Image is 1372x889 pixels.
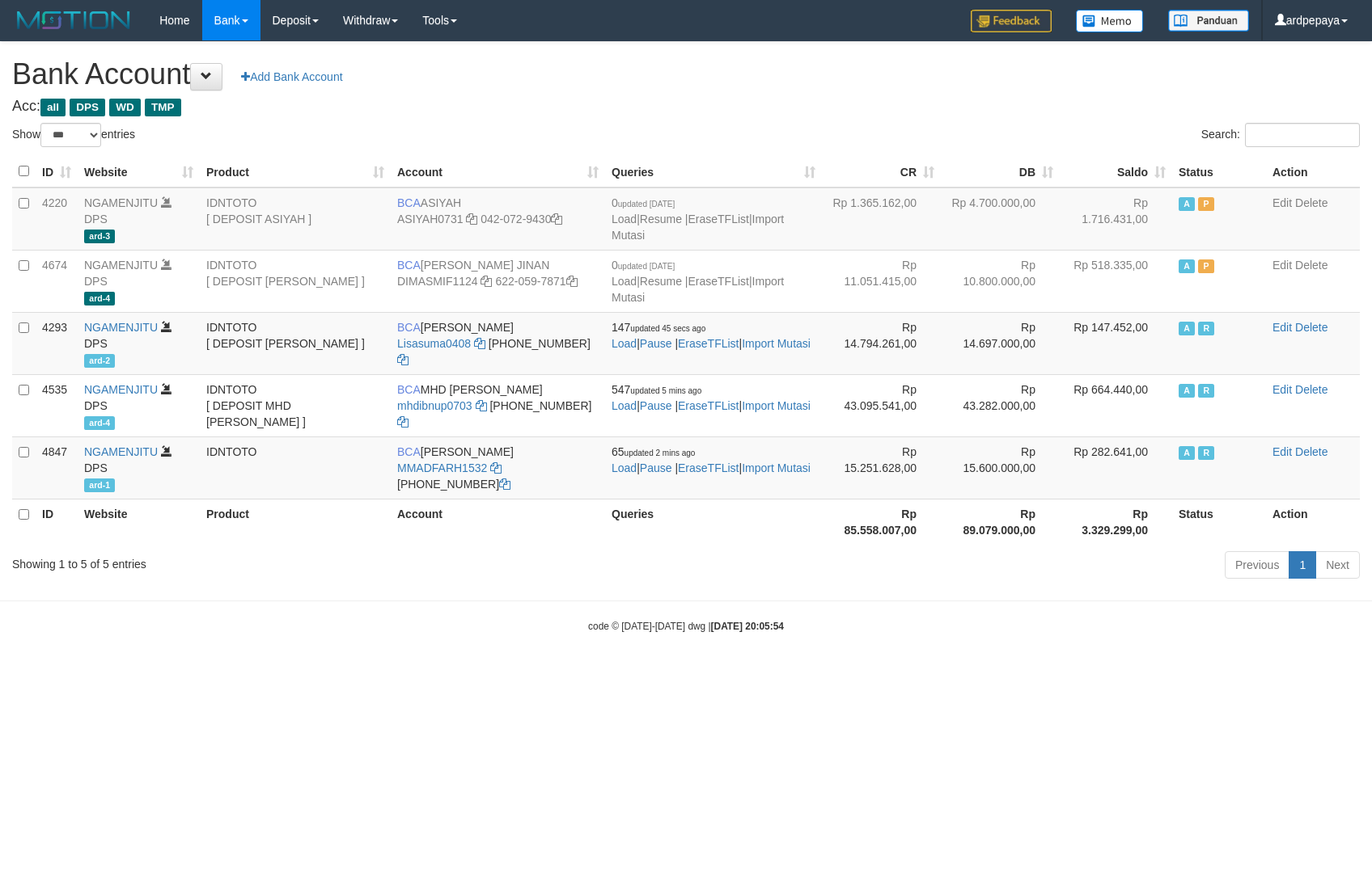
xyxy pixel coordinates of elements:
[1266,499,1360,545] th: Action
[200,312,391,374] td: IDNTOTO [ DEPOSIT [PERSON_NAME] ]
[630,386,701,395] span: updated 5 mins ago
[640,213,682,225] a: Resume
[612,275,637,288] a: Load
[78,436,200,499] td: DPS
[200,156,391,187] th: Product: activate to sort column ascending
[612,383,811,412] span: | | |
[941,187,1060,251] td: Rp 4.700.000,00
[688,213,748,225] a: EraseTFList
[1272,383,1292,396] a: Edit
[612,259,784,304] span: | | |
[12,123,135,147] label: Show entries
[742,461,811,474] a: Import Mutasi
[1295,445,1328,458] a: Delete
[481,275,492,288] a: Copy DIMASMIF1124 to clipboard
[200,374,391,436] td: IDNTOTO [ DEPOSIT MHD [PERSON_NAME] ]
[84,445,158,458] a: NGAMENJITU
[1172,499,1266,545] th: Status
[742,399,811,412] a: Import Mutasi
[12,8,135,32] img: MOTION_logo.png
[84,196,158,209] a: NGAMENJITU
[84,230,115,243] span: ard-3
[612,259,675,272] span: 0
[397,275,478,288] a: DIMASMIF1124
[1289,551,1316,579] a: 1
[109,99,141,116] span: WD
[941,312,1060,374] td: Rp 14.697.000,00
[678,461,739,474] a: EraseTFList
[1295,383,1328,396] a: Delete
[612,321,811,350] span: | | |
[612,337,637,350] a: Load
[822,436,941,499] td: Rp 15.251.628,00
[84,383,158,396] a: NGAMENJITU
[1060,436,1172,499] td: Rp 282.641,00
[612,383,701,396] span: 547
[36,187,78,251] td: 4220
[1295,259,1328,272] a: Delete
[1060,187,1172,251] td: Rp 1.716.431,00
[612,445,695,458] span: 65
[391,250,605,312] td: [PERSON_NAME] JINAN 622-059-7871
[588,621,784,632] small: code © [DATE]-[DATE] dwg |
[822,312,941,374] td: Rp 14.794.261,00
[1172,156,1266,187] th: Status
[971,10,1052,32] img: Feedback.jpg
[12,99,1360,115] h4: Acc:
[1272,445,1292,458] a: Edit
[397,415,409,428] a: Copy 6127021742 to clipboard
[36,499,78,545] th: ID
[200,187,391,251] td: IDNTOTO [ DEPOSIT ASIYAH ]
[476,399,487,412] a: Copy mhdibnup0703 to clipboard
[1168,10,1249,32] img: panduan.png
[397,196,421,209] span: BCA
[70,99,105,116] span: DPS
[466,213,477,225] a: Copy ASIYAH0731 to clipboard
[612,445,811,474] span: | | |
[231,63,353,91] a: Add Bank Account
[78,374,200,436] td: DPS
[612,275,784,304] a: Import Mutasi
[1245,123,1360,147] input: Search:
[1060,312,1172,374] td: Rp 147.452,00
[397,445,421,458] span: BCA
[822,187,941,251] td: Rp 1.365.162,00
[397,259,421,272] span: BCA
[612,196,784,242] span: | | |
[40,123,101,147] select: Showentries
[84,478,115,492] span: ard-1
[688,275,748,288] a: EraseTFList
[742,337,811,350] a: Import Mutasi
[78,156,200,187] th: Website: activate to sort column ascending
[1179,446,1195,460] span: Active
[499,478,510,491] a: Copy 8692565770 to clipboard
[397,383,421,396] span: BCA
[612,399,637,412] a: Load
[1266,156,1360,187] th: Action
[1272,259,1292,272] a: Edit
[605,156,822,187] th: Queries: activate to sort column ascending
[1198,446,1214,460] span: Running
[640,275,682,288] a: Resume
[941,499,1060,545] th: Rp 89.079.000,00
[1315,551,1360,579] a: Next
[391,156,605,187] th: Account: activate to sort column ascending
[640,337,672,350] a: Pause
[40,99,66,116] span: all
[84,259,158,272] a: NGAMENJITU
[822,156,941,187] th: CR: activate to sort column ascending
[78,187,200,251] td: DPS
[36,436,78,499] td: 4847
[78,250,200,312] td: DPS
[612,213,637,225] a: Load
[12,58,1360,91] h1: Bank Account
[612,321,705,334] span: 147
[397,399,472,412] a: mhdibnup0703
[941,156,1060,187] th: DB: activate to sort column ascending
[551,213,562,225] a: Copy 0420729430 to clipboard
[640,399,672,412] a: Pause
[711,621,784,632] strong: [DATE] 20:05:54
[941,250,1060,312] td: Rp 10.800.000,00
[618,262,675,271] span: updated [DATE]
[391,499,605,545] th: Account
